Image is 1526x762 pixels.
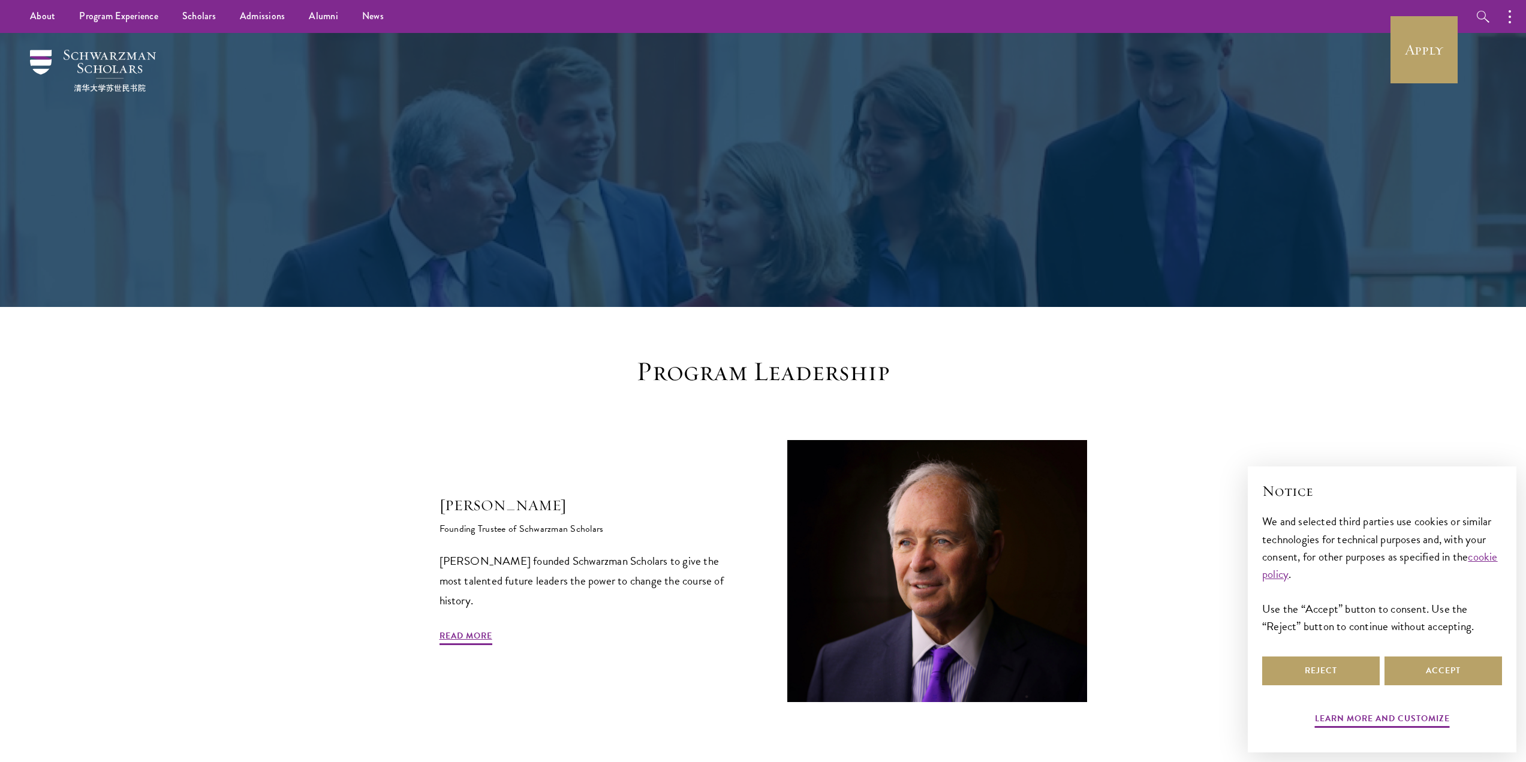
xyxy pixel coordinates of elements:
[1262,513,1502,634] div: We and selected third parties use cookies or similar technologies for technical purposes and, wit...
[440,495,739,516] h5: [PERSON_NAME]
[1390,16,1458,83] a: Apply
[577,355,949,388] h3: Program Leadership
[30,50,156,92] img: Schwarzman Scholars
[440,551,739,610] p: [PERSON_NAME] founded Schwarzman Scholars to give the most talented future leaders the power to c...
[1262,481,1502,501] h2: Notice
[1315,711,1450,730] button: Learn more and customize
[440,516,739,536] h6: Founding Trustee of Schwarzman Scholars
[1384,656,1502,685] button: Accept
[440,628,492,647] a: Read More
[1262,656,1380,685] button: Reject
[1262,548,1498,583] a: cookie policy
